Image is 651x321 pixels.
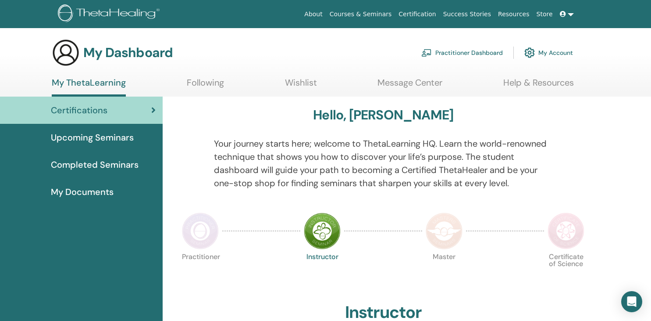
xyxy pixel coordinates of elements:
[51,104,107,117] span: Certifications
[214,137,553,190] p: Your journey starts here; welcome to ThetaLearning HQ. Learn the world-renowned technique that sh...
[503,77,574,94] a: Help & Resources
[548,253,584,290] p: Certificate of Science
[304,213,341,249] img: Instructor
[83,45,173,61] h3: My Dashboard
[548,213,584,249] img: Certificate of Science
[51,185,114,198] span: My Documents
[58,4,163,24] img: logo.png
[494,6,533,22] a: Resources
[524,45,535,60] img: cog.svg
[51,158,139,171] span: Completed Seminars
[621,291,642,312] div: Open Intercom Messenger
[187,77,224,94] a: Following
[421,49,432,57] img: chalkboard-teacher.svg
[421,43,503,62] a: Practitioner Dashboard
[426,253,462,290] p: Master
[182,213,219,249] img: Practitioner
[182,253,219,290] p: Practitioner
[285,77,317,94] a: Wishlist
[52,77,126,97] a: My ThetaLearning
[533,6,556,22] a: Store
[51,131,134,144] span: Upcoming Seminars
[52,39,80,67] img: generic-user-icon.jpg
[440,6,494,22] a: Success Stories
[524,43,573,62] a: My Account
[326,6,395,22] a: Courses & Seminars
[377,77,442,94] a: Message Center
[301,6,326,22] a: About
[395,6,439,22] a: Certification
[426,213,462,249] img: Master
[313,107,453,123] h3: Hello, [PERSON_NAME]
[304,253,341,290] p: Instructor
